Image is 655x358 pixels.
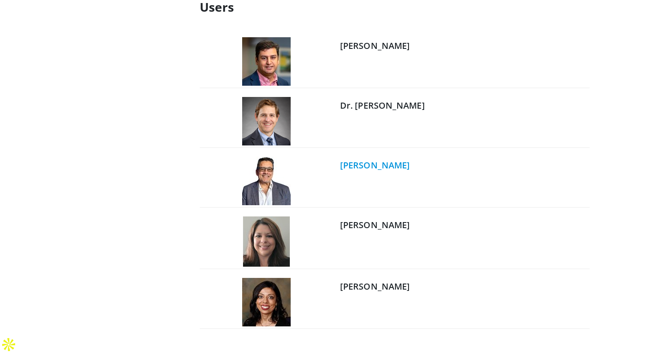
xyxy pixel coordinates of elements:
[242,97,291,145] img: Dr. Diego Hijano
[243,216,290,267] img: Dr. Jessica Zering
[242,37,291,86] img: Dr. Amesh Adalja
[340,219,410,231] a: [PERSON_NAME]
[242,278,291,326] img: Dr. Monica Gandhi
[340,159,410,171] a: [PERSON_NAME]
[340,281,410,292] a: [PERSON_NAME]
[340,40,410,52] a: [PERSON_NAME]
[340,100,425,111] a: Dr. [PERSON_NAME]
[242,157,291,205] img: Dr. Enrique Chacon-Cruz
